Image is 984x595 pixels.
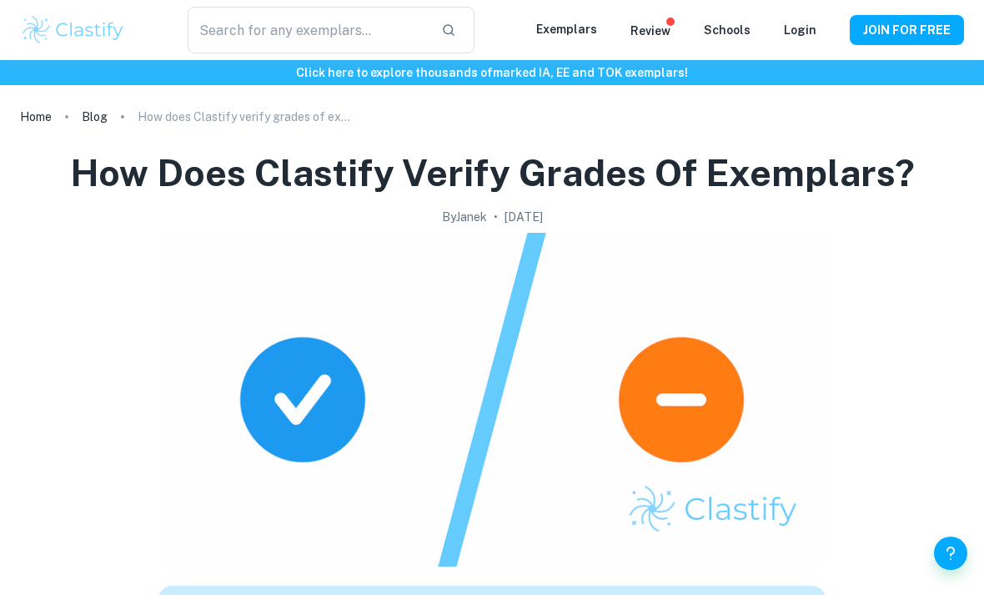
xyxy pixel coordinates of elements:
[704,23,751,37] a: Schools
[3,63,981,82] h6: Click here to explore thousands of marked IA, EE and TOK exemplars !
[188,7,428,53] input: Search for any exemplars...
[20,13,126,47] img: Clastify logo
[20,105,52,129] a: Home
[850,15,964,45] button: JOIN FOR FREE
[505,208,543,226] h2: [DATE]
[82,105,108,129] a: Blog
[934,537,967,570] button: Help and Feedback
[138,108,354,126] p: How does Clastify verify grades of exemplars?
[784,23,816,37] a: Login
[158,233,826,567] img: How does Clastify verify grades of exemplars? cover image
[442,208,487,226] h2: By Janek
[70,149,915,198] h1: How does Clastify verify grades of exemplars?
[630,22,670,40] p: Review
[494,208,498,226] p: •
[536,20,597,38] p: Exemplars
